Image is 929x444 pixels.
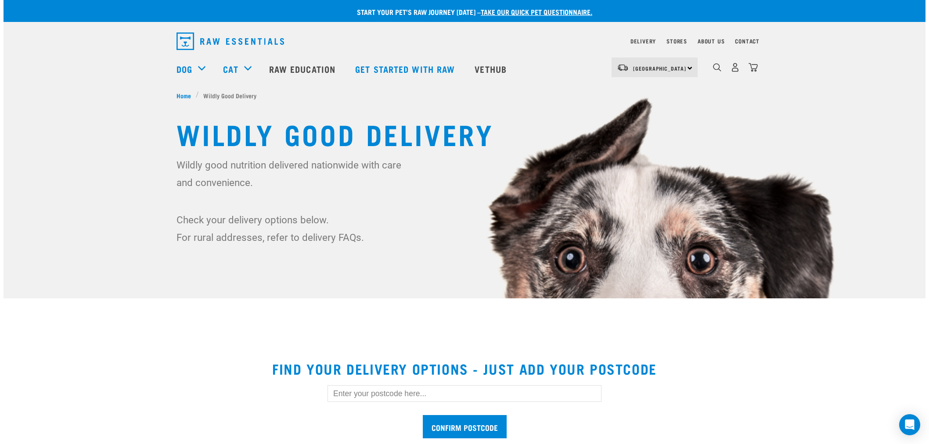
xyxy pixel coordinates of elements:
input: Enter your postcode here... [328,385,601,402]
a: take our quick pet questionnaire. [481,10,592,14]
span: Home [176,91,191,100]
img: user.png [731,63,740,72]
h1: Wildly Good Delivery [176,118,753,149]
div: Open Intercom Messenger [899,414,920,435]
img: van-moving.png [617,64,629,72]
img: home-icon@2x.png [749,63,758,72]
span: [GEOGRAPHIC_DATA] [633,67,686,70]
a: Contact [735,39,760,43]
img: home-icon-1@2x.png [713,63,721,72]
h2: Find your delivery options - just add your postcode [14,361,915,376]
a: Raw Education [260,51,346,86]
a: Vethub [466,51,518,86]
nav: breadcrumbs [176,91,753,100]
nav: dropdown navigation [169,29,760,54]
nav: dropdown navigation [4,51,925,86]
a: Dog [176,62,192,75]
p: Check your delivery options below. For rural addresses, refer to delivery FAQs. [176,211,407,246]
p: Wildly good nutrition delivered nationwide with care and convenience. [176,156,407,191]
a: Home [176,91,196,100]
a: Cat [223,62,238,75]
a: About Us [698,39,724,43]
a: Stores [666,39,687,43]
img: Raw Essentials Logo [176,32,284,50]
a: Get started with Raw [346,51,466,86]
a: Delivery [630,39,656,43]
input: Confirm postcode [423,415,507,438]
